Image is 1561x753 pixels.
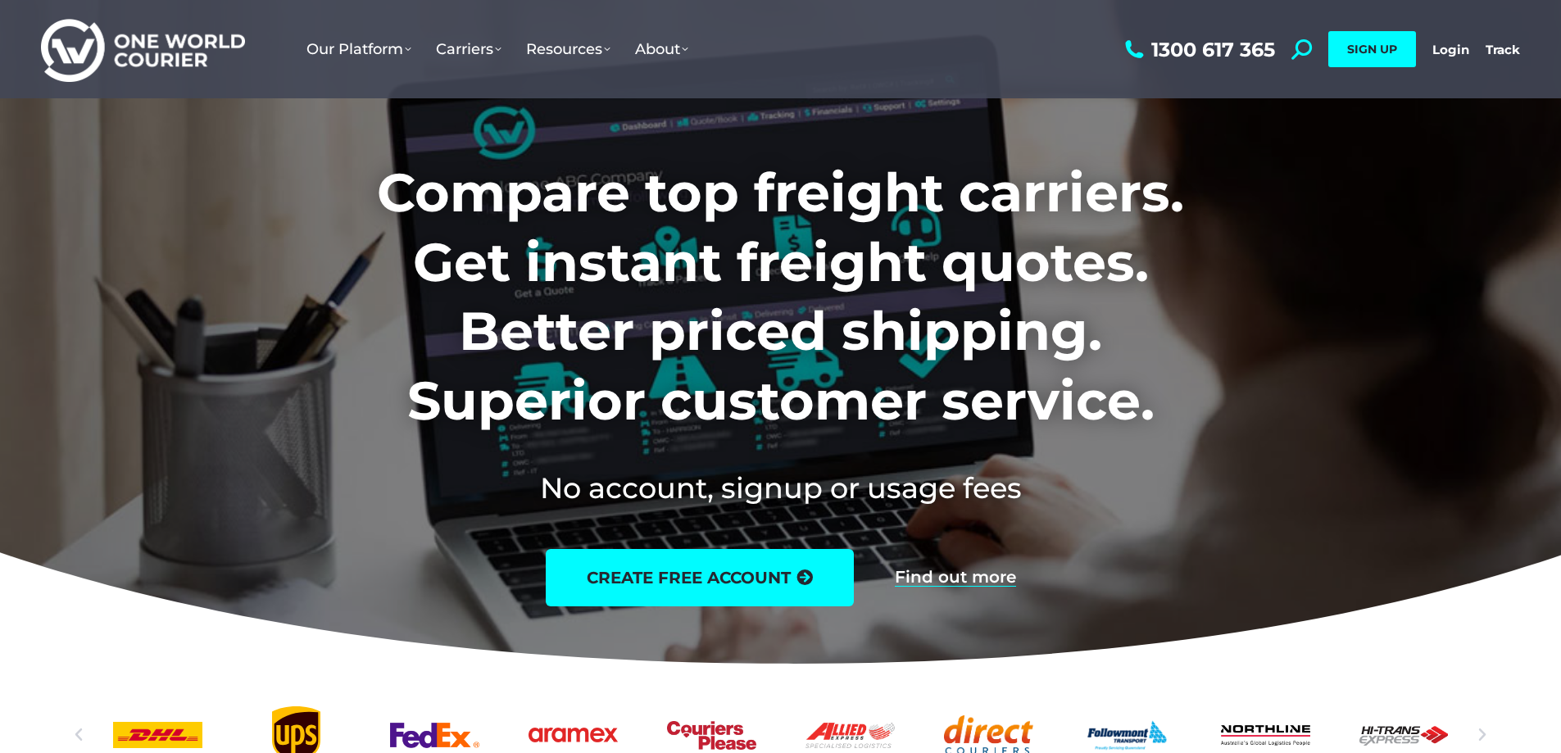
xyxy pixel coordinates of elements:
[269,468,1292,508] h2: No account, signup or usage fees
[1328,31,1416,67] a: SIGN UP
[546,549,854,606] a: create free account
[1432,42,1469,57] a: Login
[514,24,623,75] a: Resources
[895,569,1016,587] a: Find out more
[1486,42,1520,57] a: Track
[436,40,501,58] span: Carriers
[269,158,1292,435] h1: Compare top freight carriers. Get instant freight quotes. Better priced shipping. Superior custom...
[306,40,411,58] span: Our Platform
[294,24,424,75] a: Our Platform
[41,16,245,83] img: One World Courier
[635,40,688,58] span: About
[424,24,514,75] a: Carriers
[1121,39,1275,60] a: 1300 617 365
[1347,42,1397,57] span: SIGN UP
[623,24,701,75] a: About
[526,40,610,58] span: Resources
